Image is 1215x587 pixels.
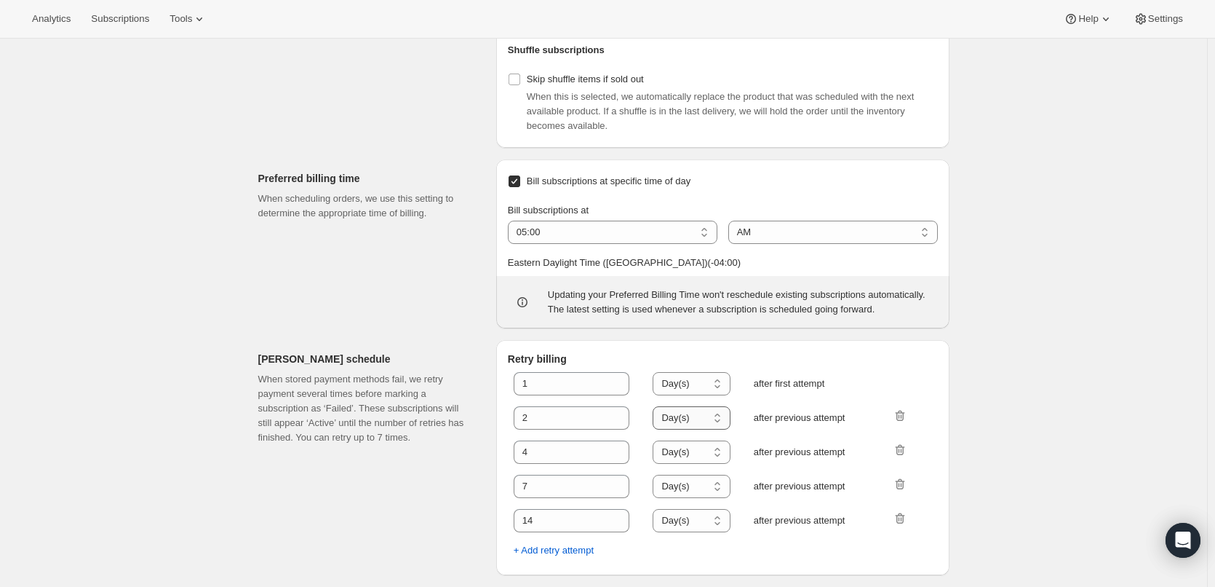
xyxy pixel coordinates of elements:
[514,543,594,558] span: + Add retry attempt
[527,74,644,84] span: Skip shuffle items if sold out
[258,171,473,186] h2: Preferred billing time
[548,288,938,317] p: Updating your Preferred Billing Time won't reschedule existing subscriptions automatically. The l...
[754,479,870,494] span: after previous attempt
[258,192,473,221] p: When scheduling orders, we use this setting to determine the appropriate time of billing.
[170,13,192,25] span: Tools
[1166,523,1200,558] div: Open Intercom Messenger
[508,352,938,366] h2: Retry billing
[754,445,870,460] span: after previous attempt
[754,377,870,391] span: after first attempt
[1078,13,1098,25] span: Help
[91,13,149,25] span: Subscriptions
[508,256,938,270] p: Eastern Daylight Time ([GEOGRAPHIC_DATA]) ( -04 : 00 )
[1125,9,1192,29] button: Settings
[161,9,215,29] button: Tools
[1148,13,1183,25] span: Settings
[505,539,602,562] button: + Add retry attempt
[527,176,690,186] span: Bill subscriptions at specific time of day
[258,372,473,445] p: When stored payment methods fail, we retry payment several times before marking a subscription as...
[23,9,79,29] button: Analytics
[527,91,915,131] span: When this is selected, we automatically replace the product that was scheduled with the next avai...
[1055,9,1121,29] button: Help
[508,205,589,216] span: Bill subscriptions at
[32,13,71,25] span: Analytics
[754,513,870,528] span: after previous attempt
[508,43,938,58] h2: Shuffle subscriptions
[754,411,870,425] span: after previous attempt
[82,9,158,29] button: Subscriptions
[258,352,473,366] h2: [PERSON_NAME] schedule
